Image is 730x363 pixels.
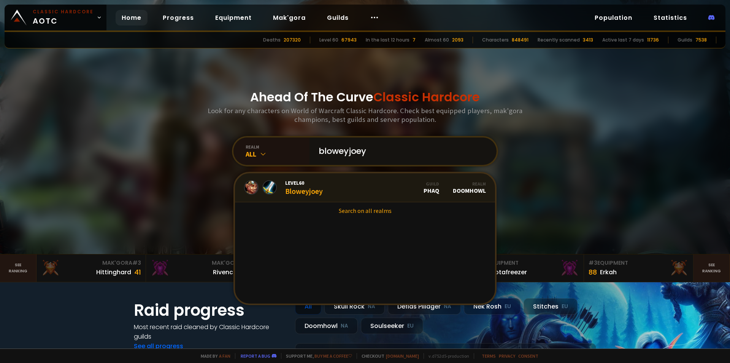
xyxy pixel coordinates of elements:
input: Search a character... [314,138,487,165]
a: Equipment [209,10,258,26]
a: Guilds [321,10,355,26]
a: Mak'Gora#2Rivench100 [146,254,255,282]
div: Guild [424,181,439,187]
div: Guilds [678,37,692,43]
div: Recently scanned [538,37,580,43]
div: 207320 [284,37,301,43]
div: All [295,298,321,315]
a: a fan [219,353,230,359]
div: Mak'Gora [151,259,251,267]
div: Equipment [479,259,579,267]
div: Skull Rock [324,298,385,315]
h1: Ahead Of The Curve [250,88,480,106]
div: Deaths [263,37,281,43]
h4: Most recent raid cleaned by Classic Hardcore guilds [134,322,286,341]
div: 7538 [695,37,707,43]
div: Erkah [600,267,617,277]
div: PhaQ [424,181,439,194]
small: EU [407,322,414,330]
div: All [246,150,309,158]
span: # 3 [132,259,141,267]
div: Characters [482,37,509,43]
a: #2Equipment88Notafreezer [474,254,584,282]
small: NA [341,322,348,330]
a: Consent [518,353,538,359]
div: 848491 [512,37,528,43]
a: #3Equipment88Erkah [584,254,693,282]
span: Made by [196,353,230,359]
div: 3413 [583,37,593,43]
a: Classic HardcoreAOTC [5,5,106,30]
div: Almost 60 [425,37,449,43]
div: Realm [453,181,486,187]
small: EU [505,303,511,310]
div: Defias Pillager [388,298,461,315]
a: Privacy [499,353,515,359]
a: Seeranking [693,254,730,282]
small: EU [562,303,568,310]
a: Terms [482,353,496,359]
div: Notafreezer [490,267,527,277]
a: Population [589,10,638,26]
a: Report a bug [241,353,270,359]
a: Progress [157,10,200,26]
div: 2093 [452,37,463,43]
span: Checkout [357,353,419,359]
span: # 3 [589,259,597,267]
a: See all progress [134,342,183,350]
span: Support me, [281,353,352,359]
div: 88 [589,267,597,277]
div: Stitches [524,298,578,315]
small: NA [368,303,375,310]
div: 11736 [647,37,659,43]
h3: Look for any characters on World of Warcraft Classic Hardcore. Check best equipped players, mak'g... [205,106,525,124]
div: realm [246,144,309,150]
div: Rivench [213,267,237,277]
div: Mak'Gora [41,259,141,267]
a: Mak'Gora#3Hittinghard41 [36,254,146,282]
h1: Raid progress [134,298,286,322]
small: Classic Hardcore [33,8,94,15]
small: NA [444,303,451,310]
div: Equipment [589,259,689,267]
div: Active last 7 days [602,37,644,43]
span: Classic Hardcore [373,88,480,106]
div: 67943 [341,37,357,43]
div: In the last 12 hours [366,37,409,43]
a: Mak'gora [267,10,312,26]
span: v. d752d5 - production [424,353,469,359]
div: Nek'Rosh [464,298,521,315]
div: Doomhowl [453,181,486,194]
div: Hittinghard [96,267,131,277]
a: Statistics [647,10,693,26]
div: 7 [413,37,416,43]
a: Buy me a coffee [314,353,352,359]
span: Level 60 [285,179,323,186]
span: AOTC [33,8,94,27]
div: Bloweyjoey [285,179,323,196]
div: 41 [134,267,141,277]
div: Level 60 [319,37,338,43]
div: Doomhowl [295,318,358,334]
a: [DOMAIN_NAME] [386,353,419,359]
a: Level60BloweyjoeyGuildPhaQRealmDoomhowl [235,173,495,202]
a: Home [116,10,148,26]
a: Search on all realms [235,202,495,219]
div: Soulseeker [361,318,423,334]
